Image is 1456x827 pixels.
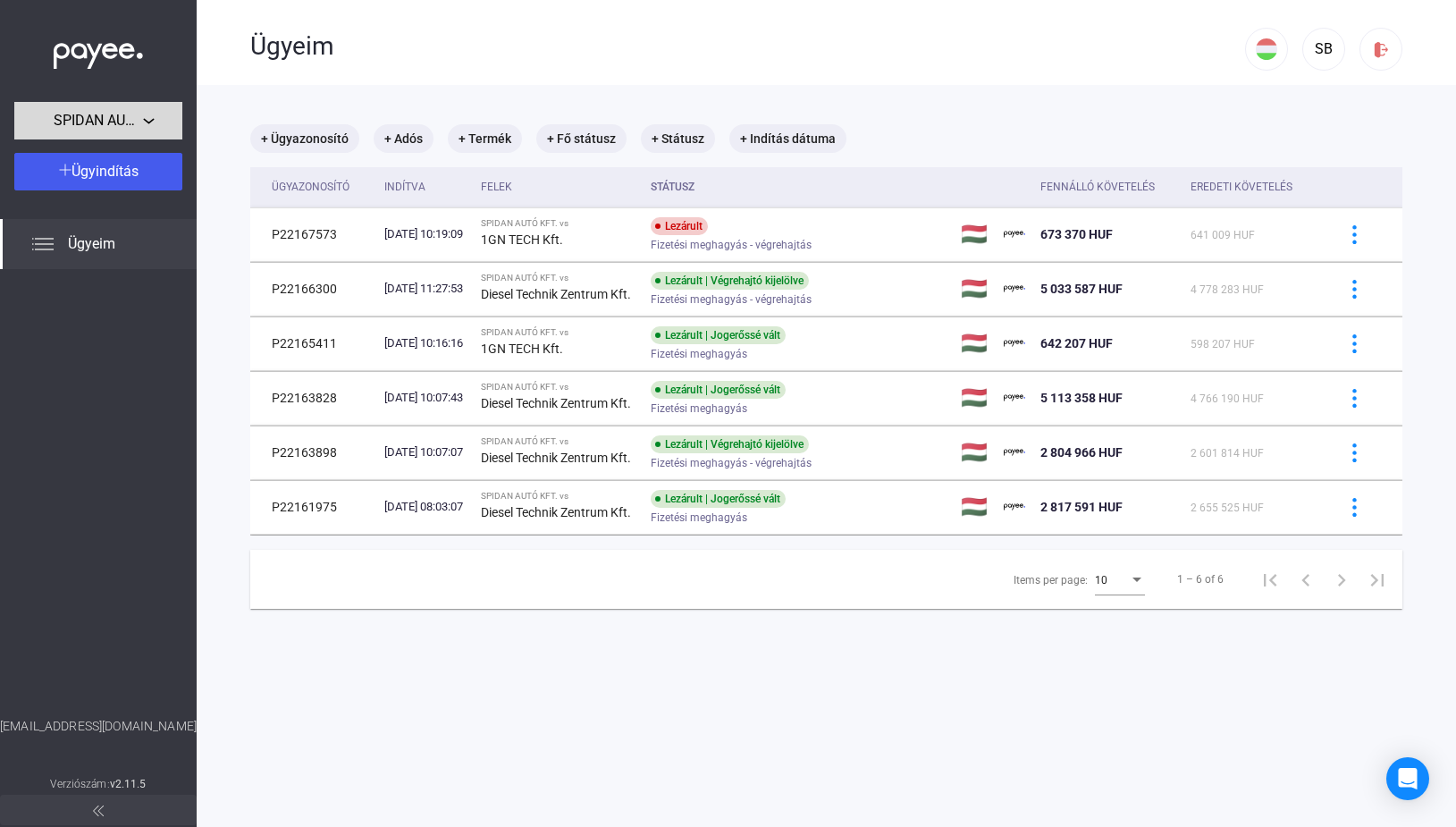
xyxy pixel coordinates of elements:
[481,232,563,247] strong: 1GN TECH Kft.
[1345,498,1364,517] img: more-blue
[250,316,377,370] td: P22165411
[1004,224,1025,245] img: payee-logo
[481,218,637,229] div: SPIDAN AUTÓ KFT. vs
[651,398,747,419] span: Fizetési meghagyás
[1335,488,1373,526] button: more-blue
[1335,215,1373,253] button: more-blue
[250,426,377,479] td: P22163898
[1335,434,1373,471] button: more-blue
[1302,28,1345,71] button: SB
[954,371,997,425] td: 🇭🇺
[448,124,522,153] mat-chip: + Termék
[481,176,512,198] div: Felek
[1040,391,1123,405] span: 5 113 358 HUF
[272,176,349,198] div: Ügyazonosító
[651,452,812,474] span: Fizetési meghagyás - végrehajtás
[1191,447,1264,460] span: 2 601 814 HUF
[1191,229,1255,241] span: 641 009 HUF
[1345,280,1364,299] img: more-blue
[250,124,359,153] mat-chip: + Ügyazonosító
[1004,278,1025,300] img: payee-logo
[481,287,631,301] strong: Diesel Technik Zentrum Kft.
[651,234,812,256] span: Fizetési meghagyás - végrehajtás
[1345,334,1364,353] img: more-blue
[1245,28,1288,71] button: HU
[1191,283,1264,296] span: 4 778 283 HUF
[954,480,997,534] td: 🇭🇺
[641,124,715,153] mat-chip: + Státusz
[384,498,467,516] div: [DATE] 08:03:07
[384,443,467,461] div: [DATE] 10:07:07
[536,124,627,153] mat-chip: + Fő státusz
[1004,387,1025,409] img: payee-logo
[729,124,846,153] mat-chip: + Indítás dátuma
[1359,28,1402,71] button: logout-red
[1040,445,1123,460] span: 2 804 966 HUF
[954,316,997,370] td: 🇭🇺
[481,382,637,392] div: SPIDAN AUTÓ KFT. vs
[954,207,997,261] td: 🇭🇺
[110,778,147,790] strong: v2.11.5
[651,217,708,235] div: Lezárult
[93,806,104,816] img: arrow-double-left-grey.svg
[384,176,425,198] div: Indítva
[651,490,786,508] div: Lezárult | Jogerőssé vált
[384,334,467,352] div: [DATE] 10:16:16
[651,326,786,344] div: Lezárult | Jogerőssé vált
[651,289,812,310] span: Fizetési meghagyás - végrehajtás
[384,280,467,298] div: [DATE] 11:27:53
[250,371,377,425] td: P22163828
[1345,443,1364,462] img: more-blue
[1372,40,1391,59] img: logout-red
[481,176,637,198] div: Felek
[32,233,54,255] img: list.svg
[384,176,467,198] div: Indítva
[1191,338,1255,350] span: 598 207 HUF
[54,33,143,70] img: white-payee-white-dot.svg
[481,436,637,447] div: SPIDAN AUTÓ KFT. vs
[954,262,997,316] td: 🇭🇺
[651,507,747,528] span: Fizetési meghagyás
[54,110,143,131] span: SPIDAN AUTÓ KFT.
[1386,757,1429,800] div: Open Intercom Messenger
[1095,569,1145,590] mat-select: Items per page:
[644,167,954,207] th: Státusz
[14,153,182,190] button: Ügyindítás
[1191,392,1264,405] span: 4 766 190 HUF
[1191,176,1292,198] div: Eredeti követelés
[481,342,563,356] strong: 1GN TECH Kft.
[1335,270,1373,308] button: more-blue
[1335,379,1373,417] button: more-blue
[72,163,139,180] span: Ügyindítás
[250,31,1245,62] div: Ügyeim
[68,233,115,255] span: Ügyeim
[250,207,377,261] td: P22167573
[651,343,747,365] span: Fizetési meghagyás
[1004,442,1025,463] img: payee-logo
[1040,500,1123,514] span: 2 817 591 HUF
[14,102,182,139] button: SPIDAN AUTÓ KFT.
[1335,325,1373,362] button: more-blue
[1359,561,1395,597] button: Last page
[1095,574,1107,586] span: 10
[481,327,637,338] div: SPIDAN AUTÓ KFT. vs
[651,272,809,290] div: Lezárult | Végrehajtó kijelölve
[250,480,377,534] td: P22161975
[1345,389,1364,408] img: more-blue
[481,491,637,502] div: SPIDAN AUTÓ KFT. vs
[1324,561,1359,597] button: Next page
[1177,569,1224,590] div: 1 – 6 of 6
[1191,176,1313,198] div: Eredeti követelés
[481,273,637,283] div: SPIDAN AUTÓ KFT. vs
[250,262,377,316] td: P22166300
[1040,336,1113,350] span: 642 207 HUF
[1040,227,1113,241] span: 673 370 HUF
[1004,496,1025,518] img: payee-logo
[1191,502,1264,514] span: 2 655 525 HUF
[384,225,467,243] div: [DATE] 10:19:09
[651,381,786,399] div: Lezárult | Jogerőssé vált
[1040,282,1123,296] span: 5 033 587 HUF
[651,435,809,453] div: Lezárult | Végrehajtó kijelölve
[1252,561,1288,597] button: First page
[481,396,631,410] strong: Diesel Technik Zentrum Kft.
